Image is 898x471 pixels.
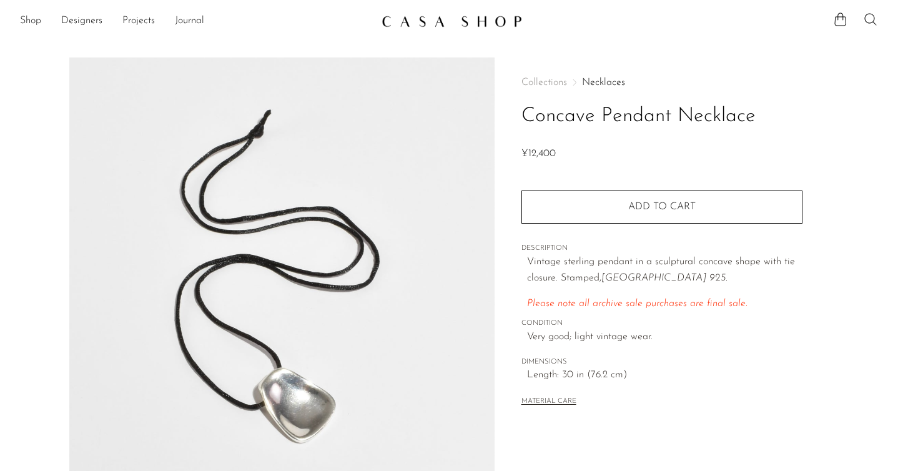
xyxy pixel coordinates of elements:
a: Shop [20,13,41,29]
span: Very good; light vintage wear. [527,329,802,345]
h1: Concave Pendant Necklace [521,101,802,132]
span: Add to cart [628,202,696,212]
span: Length: 30 in (76.2 cm) [527,367,802,384]
span: CONDITION [521,318,802,329]
span: DESCRIPTION [521,243,802,254]
a: Projects [122,13,155,29]
nav: Desktop navigation [20,11,372,32]
span: ¥12,400 [521,149,556,159]
a: Necklaces [582,77,625,87]
ul: NEW HEADER MENU [20,11,372,32]
p: Vintage sterling pendant in a sculptural concave shape with tie closure. Stamped, [527,254,802,286]
a: Journal [175,13,204,29]
a: Designers [61,13,102,29]
nav: Breadcrumbs [521,77,802,87]
button: Add to cart [521,191,802,223]
em: [GEOGRAPHIC_DATA] 925. [601,273,728,283]
span: DIMENSIONS [521,357,802,368]
button: MATERIAL CARE [521,397,576,407]
span: Collections [521,77,567,87]
span: Please note all archive sale purchases are final sale. [527,299,748,309]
